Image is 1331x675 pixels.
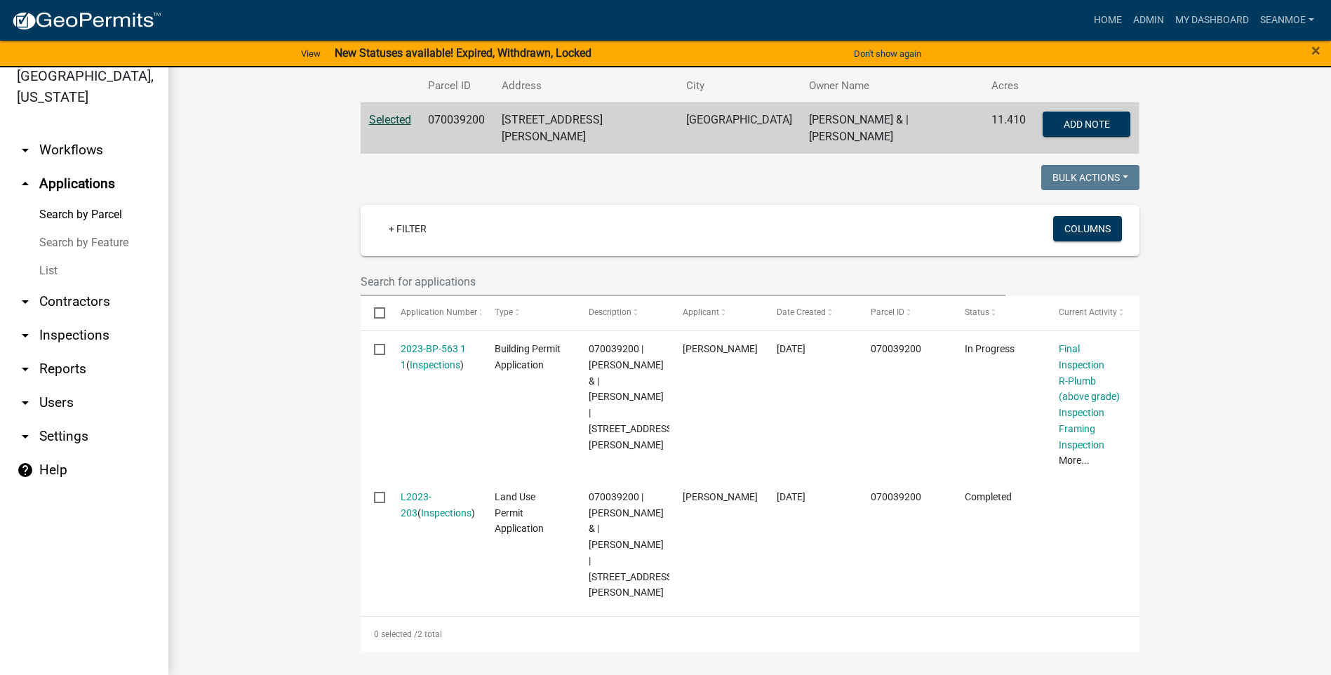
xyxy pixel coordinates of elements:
i: arrow_drop_down [17,428,34,445]
span: Add Note [1064,118,1110,129]
a: Final Inspection [1059,343,1104,370]
div: ( ) [401,341,468,373]
a: + Filter [377,216,438,241]
span: Land Use Permit Application [495,491,544,535]
datatable-header-cell: Date Created [763,296,857,330]
span: 0 selected / [374,629,417,639]
span: × [1311,41,1320,60]
th: City [678,69,801,102]
span: Type [495,307,513,317]
td: 11.410 [983,102,1034,154]
td: [PERSON_NAME] & | [PERSON_NAME] [801,102,983,154]
i: arrow_drop_up [17,175,34,192]
span: 070039200 | ATHENA SWENSON & | CODY SWENSON | 5998 MAYHEW LAKE RD NE [589,491,675,599]
a: Inspections [410,359,460,370]
a: More... [1059,455,1090,466]
span: Current Activity [1059,307,1117,317]
button: Add Note [1043,112,1130,137]
span: 070039200 [871,343,921,354]
i: arrow_drop_down [17,361,34,377]
button: Close [1311,42,1320,59]
datatable-header-cell: Description [575,296,669,330]
datatable-header-cell: Current Activity [1045,296,1139,330]
span: Date Created [777,307,826,317]
a: Admin [1128,7,1170,34]
span: Completed [965,491,1012,502]
a: View [295,42,326,65]
a: Framing Inspection [1059,423,1104,450]
a: L2023-203 [401,491,432,519]
datatable-header-cell: Select [361,296,387,330]
td: 070039200 [420,102,493,154]
i: arrow_drop_down [17,394,34,411]
a: Home [1088,7,1128,34]
a: Selected [369,113,411,126]
span: Parcel ID [871,307,904,317]
th: Acres [983,69,1034,102]
span: 10/06/2023 [777,343,805,354]
span: 070039200 | ATHENA SWENSON & | CODY SWENSON | 5998 MAYHEW LAKE RD NE [589,343,675,450]
button: Bulk Actions [1041,165,1139,190]
i: arrow_drop_down [17,327,34,344]
a: 2023-BP-563 1 1 [401,343,466,370]
th: Parcel ID [420,69,493,102]
td: [GEOGRAPHIC_DATA] [678,102,801,154]
th: Owner Name [801,69,983,102]
datatable-header-cell: Status [951,296,1045,330]
span: Athena Swenson [683,491,758,502]
button: Columns [1053,216,1122,241]
datatable-header-cell: Type [481,296,575,330]
i: arrow_drop_down [17,293,34,310]
th: Address [493,69,678,102]
button: Don't show again [848,42,927,65]
span: Building Permit Application [495,343,561,370]
span: 10/06/2023 [777,491,805,502]
div: 2 total [361,617,1139,652]
datatable-header-cell: Parcel ID [857,296,951,330]
datatable-header-cell: Applicant [669,296,763,330]
span: Status [965,307,989,317]
span: Athena Swenson [683,343,758,354]
span: In Progress [965,343,1015,354]
a: Inspections [421,507,471,519]
a: SeanMoe [1255,7,1320,34]
a: My Dashboard [1170,7,1255,34]
span: Applicant [683,307,719,317]
input: Search for applications [361,267,1006,296]
i: arrow_drop_down [17,142,34,159]
div: ( ) [401,489,468,521]
span: 070039200 [871,491,921,502]
strong: New Statuses available! Expired, Withdrawn, Locked [335,46,591,60]
span: Description [589,307,631,317]
a: R-Plumb (above grade) Inspection [1059,375,1120,419]
span: Application Number [401,307,477,317]
datatable-header-cell: Application Number [387,296,481,330]
td: [STREET_ADDRESS][PERSON_NAME] [493,102,678,154]
i: help [17,462,34,479]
